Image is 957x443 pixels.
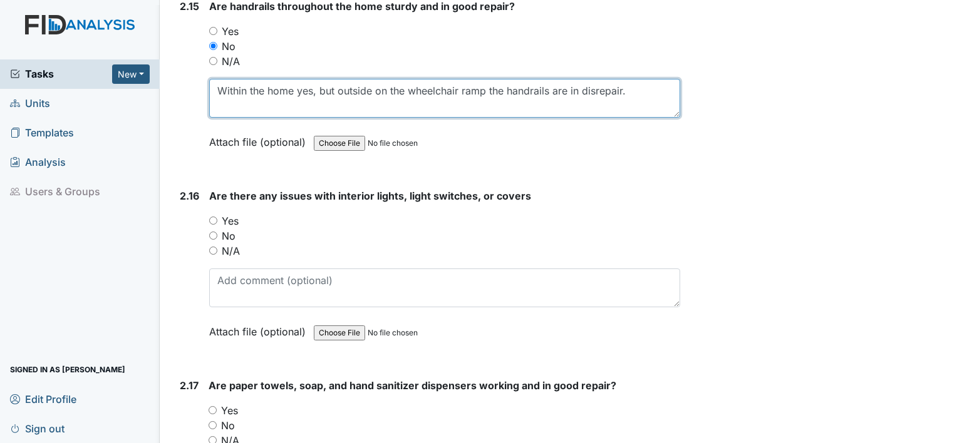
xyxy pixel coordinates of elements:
span: Sign out [10,419,65,438]
span: Are there any issues with interior lights, light switches, or covers [209,190,531,202]
span: Units [10,94,50,113]
label: No [221,418,235,433]
input: No [209,232,217,240]
label: No [222,228,235,243]
label: Attach file (optional) [209,317,311,339]
label: 2.16 [180,188,199,203]
label: Yes [222,213,239,228]
input: Yes [209,27,217,35]
label: Yes [221,403,238,418]
button: New [112,64,150,84]
span: Edit Profile [10,389,76,409]
input: No [209,42,217,50]
span: Templates [10,123,74,143]
input: No [209,421,217,429]
label: 2.17 [180,378,199,393]
label: Yes [222,24,239,39]
input: N/A [209,57,217,65]
input: Yes [209,406,217,414]
a: Tasks [10,66,112,81]
span: Analysis [10,153,66,172]
input: N/A [209,247,217,255]
label: Attach file (optional) [209,128,311,150]
span: Are paper towels, soap, and hand sanitizer dispensers working and in good repair? [209,379,616,392]
label: N/A [222,243,240,258]
label: No [222,39,235,54]
span: Signed in as [PERSON_NAME] [10,360,125,379]
input: Yes [209,216,217,225]
label: N/A [222,54,240,69]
